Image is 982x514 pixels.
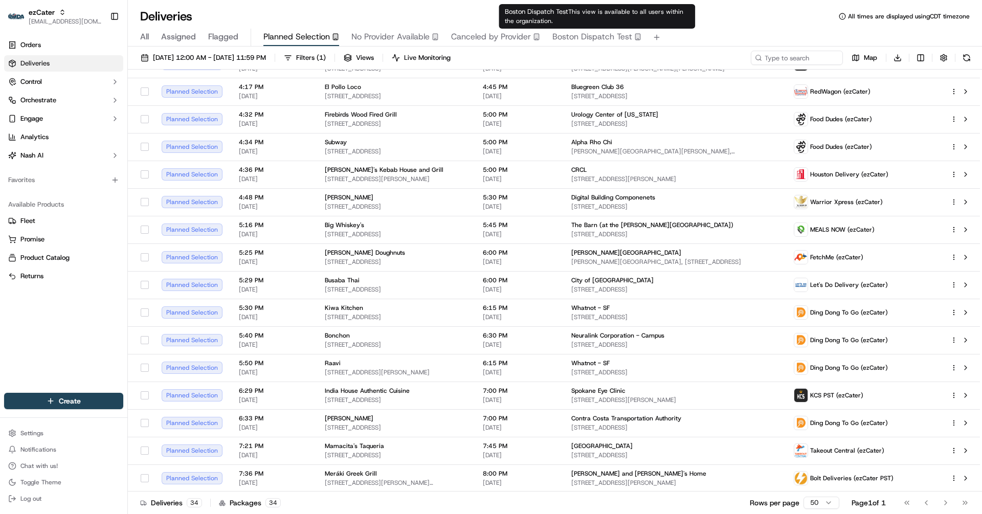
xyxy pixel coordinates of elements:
[794,472,808,485] img: bolt_logo.png
[296,53,326,62] span: Filters
[4,110,123,127] button: Engage
[325,258,466,266] span: [STREET_ADDRESS]
[20,495,41,503] span: Log out
[810,336,888,344] span: Ding Dong To Go (ezCater)
[239,331,308,340] span: 5:40 PM
[239,203,308,211] span: [DATE]
[20,40,41,50] span: Orders
[552,31,632,43] span: Boston Dispatch Test
[20,235,44,244] span: Promise
[8,13,25,20] img: ezCater
[10,132,69,141] div: Past conversations
[239,470,308,478] span: 7:36 PM
[4,196,123,213] div: Available Products
[4,172,123,188] div: Favorites
[239,387,308,395] span: 6:29 PM
[356,53,374,62] span: Views
[794,113,808,126] img: food_dudes.png
[794,251,808,264] img: fetchme_logo.png
[136,51,271,65] button: [DATE] 12:00 AM - [DATE] 11:59 PM
[85,158,88,166] span: •
[571,203,777,211] span: [STREET_ADDRESS]
[239,276,308,284] span: 5:29 PM
[571,423,777,432] span: [STREET_ADDRESS]
[239,83,308,91] span: 4:17 PM
[239,166,308,174] span: 4:36 PM
[483,331,555,340] span: 6:30 PM
[810,253,863,261] span: FetchMe (ezCater)
[571,451,777,459] span: [STREET_ADDRESS]
[325,387,410,395] span: India House Authentic Cuisine
[483,249,555,257] span: 6:00 PM
[571,341,777,349] span: [STREET_ADDRESS]
[571,193,655,202] span: Digital Building Componenets
[571,470,706,478] span: [PERSON_NAME] and [PERSON_NAME]'s Home
[4,459,123,473] button: Chat with us!
[751,51,843,65] input: Type to search
[4,129,123,145] a: Analytics
[571,230,777,238] span: [STREET_ADDRESS]
[20,445,56,454] span: Notifications
[10,176,27,195] img: Jes Laurent
[85,186,88,194] span: •
[483,387,555,395] span: 7:00 PM
[794,195,808,209] img: warriorxpress_logo_v2.png
[325,166,443,174] span: [PERSON_NAME]'s Kebab House and Grill
[21,97,40,116] img: 8571987876998_91fb9ceb93ad5c398215_72.jpg
[239,193,308,202] span: 4:48 PM
[325,396,466,404] span: [STREET_ADDRESS]
[46,107,141,116] div: We're available if you need us!
[20,77,42,86] span: Control
[810,364,888,372] span: Ding Dong To Go (ezCater)
[32,158,83,166] span: [PERSON_NAME]
[810,170,888,178] span: Houston Delivery (ezCater)
[571,285,777,294] span: [STREET_ADDRESS]
[4,147,123,164] button: Nash AI
[505,8,683,25] span: This view is available to all users within the organization.
[571,221,733,229] span: The Barn (at the [PERSON_NAME][GEOGRAPHIC_DATA])
[8,253,119,262] a: Product Catalog
[794,361,808,374] img: ddtg_logo_v2.png
[4,250,123,266] button: Product Catalog
[325,221,364,229] span: Big Whiskey's
[750,498,799,508] p: Rows per page
[4,37,123,53] a: Orders
[325,331,350,340] span: Bonchon
[325,92,466,100] span: [STREET_ADDRESS]
[20,132,49,142] span: Analytics
[571,83,624,91] span: Bluegreen Club 36
[325,442,384,450] span: Mamacita's Taqueria
[91,158,111,166] span: [DATE]
[239,442,308,450] span: 7:21 PM
[848,12,970,20] span: All times are displayed using CDT timezone
[239,249,308,257] span: 5:25 PM
[325,276,360,284] span: Busaba Thai
[451,31,531,43] span: Canceled by Provider
[29,7,55,17] span: ezCater
[86,229,95,237] div: 💻
[8,235,119,244] a: Promise
[483,423,555,432] span: [DATE]
[483,147,555,155] span: [DATE]
[4,268,123,284] button: Returns
[20,462,58,470] span: Chat with us!
[325,203,466,211] span: [STREET_ADDRESS]
[161,31,196,43] span: Assigned
[571,147,777,155] span: [PERSON_NAME][GEOGRAPHIC_DATA][PERSON_NAME], [STREET_ADDRESS]
[483,120,555,128] span: [DATE]
[20,272,43,281] span: Returns
[852,498,886,508] div: Page 1 of 1
[29,17,102,26] span: [EMAIL_ADDRESS][DOMAIN_NAME]
[483,368,555,376] span: [DATE]
[325,423,466,432] span: [STREET_ADDRESS]
[325,479,466,487] span: [STREET_ADDRESS][PERSON_NAME][PERSON_NAME]
[325,175,466,183] span: [STREET_ADDRESS][PERSON_NAME]
[10,229,18,237] div: 📗
[571,479,777,487] span: [STREET_ADDRESS][PERSON_NAME]
[404,53,451,62] span: Live Monitoring
[140,31,149,43] span: All
[810,391,863,399] span: KCS PST (ezCater)
[483,470,555,478] span: 8:00 PM
[483,175,555,183] span: [DATE]
[483,92,555,100] span: [DATE]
